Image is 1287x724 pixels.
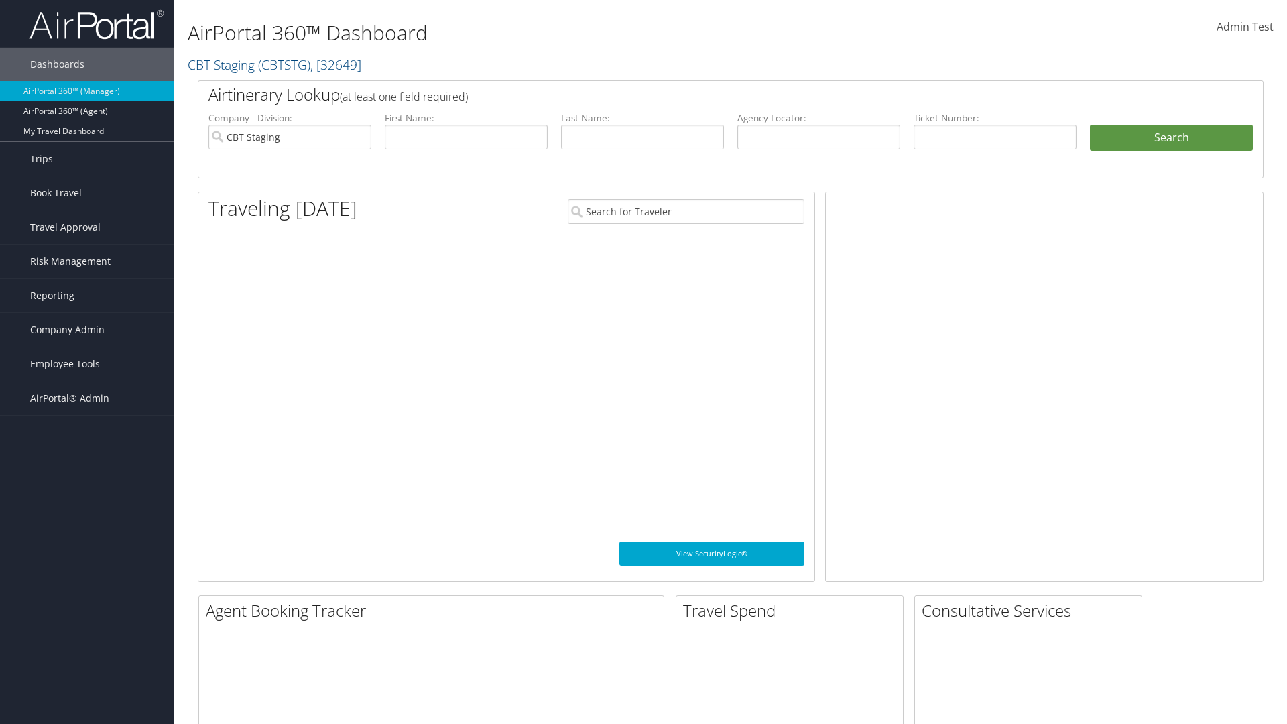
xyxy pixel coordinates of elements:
h2: Consultative Services [922,599,1142,622]
a: View SecurityLogic® [619,542,804,566]
span: Travel Approval [30,210,101,244]
span: Book Travel [30,176,82,210]
span: Company Admin [30,313,105,347]
label: First Name: [385,111,548,125]
label: Last Name: [561,111,724,125]
h1: Traveling [DATE] [208,194,357,223]
a: CBT Staging [188,56,361,74]
h2: Agent Booking Tracker [206,599,664,622]
label: Company - Division: [208,111,371,125]
span: Trips [30,142,53,176]
h2: Airtinerary Lookup [208,83,1164,106]
span: Admin Test [1217,19,1274,34]
h2: Travel Spend [683,599,903,622]
span: , [ 32649 ] [310,56,361,74]
button: Search [1090,125,1253,152]
h1: AirPortal 360™ Dashboard [188,19,912,47]
img: airportal-logo.png [29,9,164,40]
span: (at least one field required) [340,89,468,104]
span: Risk Management [30,245,111,278]
label: Agency Locator: [737,111,900,125]
span: Employee Tools [30,347,100,381]
input: Search for Traveler [568,199,804,224]
a: Admin Test [1217,7,1274,48]
label: Ticket Number: [914,111,1077,125]
span: AirPortal® Admin [30,381,109,415]
span: Reporting [30,279,74,312]
span: ( CBTSTG ) [258,56,310,74]
span: Dashboards [30,48,84,81]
